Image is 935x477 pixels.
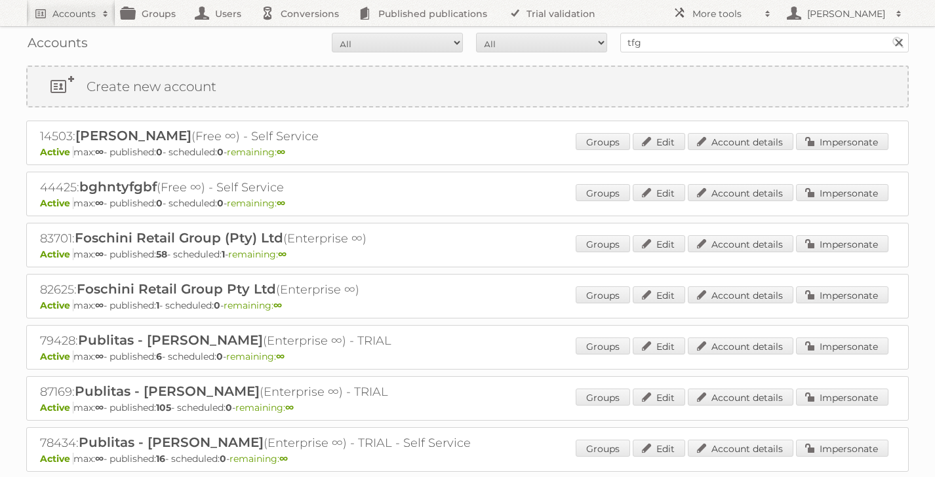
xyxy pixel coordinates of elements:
strong: ∞ [95,248,104,260]
a: Account details [688,235,793,252]
strong: ∞ [277,197,285,209]
strong: 1 [156,299,159,311]
a: Edit [633,337,685,354]
strong: ∞ [95,299,104,311]
h2: 87169: (Enterprise ∞) - TRIAL [40,383,499,400]
strong: 0 [214,299,220,311]
p: max: - published: - scheduled: - [40,453,895,465]
h2: 79428: (Enterprise ∞) - TRIAL [40,332,499,349]
span: Active [40,453,73,465]
span: Publitas - [PERSON_NAME] [75,383,260,399]
strong: 0 [226,402,232,413]
a: Account details [688,133,793,150]
a: Create new account [28,67,907,106]
strong: ∞ [278,248,287,260]
h2: 82625: (Enterprise ∞) [40,281,499,298]
a: Account details [688,389,793,406]
h2: [PERSON_NAME] [804,7,889,20]
h2: Accounts [52,7,96,20]
strong: ∞ [285,402,294,413]
a: Groups [576,235,630,252]
strong: ∞ [273,299,282,311]
strong: 0 [216,351,223,362]
a: Impersonate [796,286,888,303]
strong: ∞ [276,351,285,362]
span: Active [40,197,73,209]
a: Edit [633,235,685,252]
strong: ∞ [95,351,104,362]
p: max: - published: - scheduled: - [40,299,895,311]
p: max: - published: - scheduled: - [40,351,895,362]
strong: 0 [217,197,224,209]
a: Groups [576,184,630,201]
a: Account details [688,440,793,457]
span: remaining: [235,402,294,413]
span: remaining: [229,453,288,465]
span: Active [40,299,73,311]
span: remaining: [228,248,287,260]
h2: 83701: (Enterprise ∞) [40,230,499,247]
span: Foschini Retail Group Pty Ltd [77,281,276,297]
span: [PERSON_NAME] [75,128,191,143]
a: Edit [633,184,685,201]
h2: 78434: (Enterprise ∞) - TRIAL - Self Service [40,434,499,451]
strong: ∞ [277,146,285,158]
strong: 0 [156,146,163,158]
span: remaining: [224,299,282,311]
strong: 105 [156,402,171,413]
p: max: - published: - scheduled: - [40,248,895,260]
strong: ∞ [95,453,104,465]
a: Edit [633,133,685,150]
strong: ∞ [279,453,288,465]
strong: 0 [217,146,224,158]
strong: ∞ [95,146,104,158]
a: Impersonate [796,389,888,406]
a: Account details [688,337,793,354]
a: Groups [576,440,630,457]
strong: 58 [156,248,167,260]
span: Active [40,351,73,362]
span: Publitas - [PERSON_NAME] [79,434,264,450]
a: Groups [576,389,630,406]
strong: 0 [156,197,163,209]
a: Groups [576,286,630,303]
a: Account details [688,286,793,303]
h2: 14503: (Free ∞) - Self Service [40,128,499,145]
a: Edit [633,440,685,457]
p: max: - published: - scheduled: - [40,146,895,158]
span: remaining: [227,197,285,209]
span: Foschini Retail Group (Pty) Ltd [75,230,283,246]
span: Active [40,146,73,158]
a: Groups [576,133,630,150]
span: remaining: [226,351,285,362]
a: Edit [633,286,685,303]
h2: More tools [692,7,758,20]
a: Account details [688,184,793,201]
span: Active [40,248,73,260]
strong: 16 [156,453,165,465]
a: Impersonate [796,235,888,252]
span: Active [40,402,73,413]
input: Search [888,33,908,52]
strong: 0 [220,453,226,465]
strong: ∞ [95,402,104,413]
a: Impersonate [796,337,888,354]
a: Impersonate [796,184,888,201]
a: Impersonate [796,133,888,150]
strong: 6 [156,351,162,362]
span: bghntyfgbf [79,179,157,195]
a: Edit [633,389,685,406]
span: remaining: [227,146,285,158]
p: max: - published: - scheduled: - [40,402,895,413]
strong: 1 [222,248,225,260]
a: Groups [576,337,630,354]
strong: ∞ [95,197,104,209]
p: max: - published: - scheduled: - [40,197,895,209]
span: Publitas - [PERSON_NAME] [78,332,263,348]
a: Impersonate [796,440,888,457]
h2: 44425: (Free ∞) - Self Service [40,179,499,196]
